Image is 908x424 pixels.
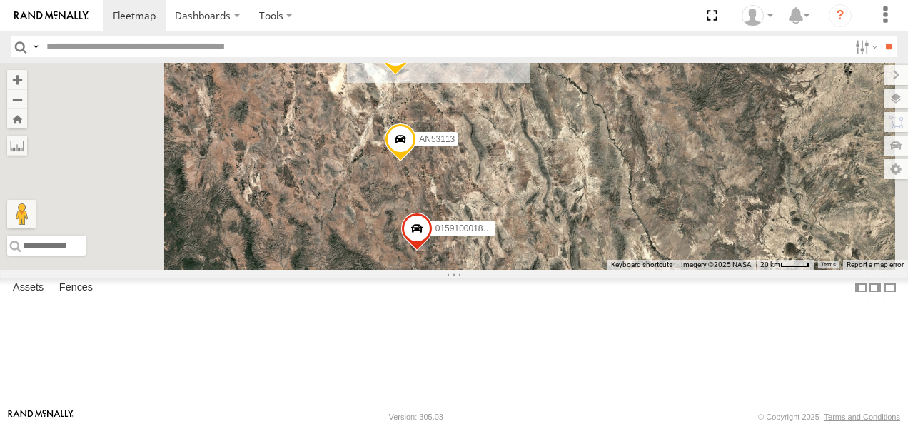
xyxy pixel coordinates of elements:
img: rand-logo.svg [14,11,89,21]
label: Hide Summary Table [883,278,897,298]
div: Omar Miranda [737,5,778,26]
button: Zoom in [7,70,27,89]
span: Imagery ©2025 NASA [681,261,752,268]
label: Fences [52,278,100,298]
span: 20 km [760,261,780,268]
button: Map Scale: 20 km per 37 pixels [756,260,814,270]
label: Search Filter Options [849,36,880,57]
span: AN53113 [419,135,455,145]
a: Terms [821,262,836,268]
label: Search Query [30,36,41,57]
label: Dock Summary Table to the Right [868,278,882,298]
a: Visit our Website [8,410,74,424]
button: Keyboard shortcuts [611,260,672,270]
label: Map Settings [884,159,908,179]
label: Assets [6,278,51,298]
a: Terms and Conditions [824,413,900,421]
label: Dock Summary Table to the Left [854,278,868,298]
label: Measure [7,136,27,156]
div: Version: 305.03 [389,413,443,421]
button: Drag Pegman onto the map to open Street View [7,200,36,228]
button: Zoom Home [7,109,27,128]
div: © Copyright 2025 - [758,413,900,421]
button: Zoom out [7,89,27,109]
span: 015910001845018 [435,224,507,234]
i: ? [829,4,852,27]
a: Report a map error [847,261,904,268]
